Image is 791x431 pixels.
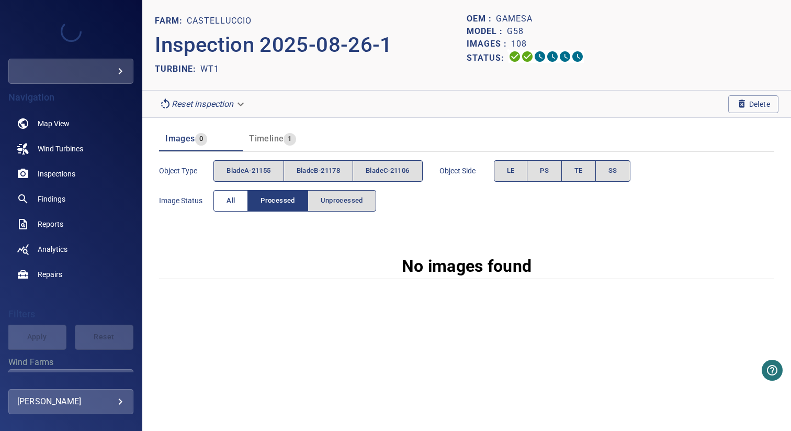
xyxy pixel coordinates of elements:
[467,25,507,38] p: Model :
[261,195,295,207] span: Processed
[507,25,524,38] p: G58
[8,237,133,262] a: analytics noActive
[159,165,213,176] span: Object type
[172,99,233,109] em: Reset inspection
[8,136,133,161] a: windturbines noActive
[38,244,67,255] span: Analytics
[728,95,778,113] button: Delete
[540,165,549,177] span: PS
[213,190,376,212] div: imageStatus
[155,15,187,27] p: FARM:
[213,160,422,182] div: objectType
[8,358,133,367] label: Wind Farms
[17,393,125,410] div: [PERSON_NAME]
[38,118,70,129] span: Map View
[521,50,534,63] svg: Data Formatted 100%
[247,190,308,212] button: Processed
[155,29,467,61] p: Inspection 2025-08-26-1
[508,50,521,63] svg: Uploading 100%
[195,133,207,145] span: 0
[200,63,219,75] p: WT1
[8,161,133,186] a: inspections noActive
[213,160,284,182] button: bladeA-21155
[439,165,494,176] span: Object Side
[308,190,376,212] button: Unprocessed
[559,50,571,63] svg: Matching 0%
[165,134,195,143] span: Images
[561,160,596,182] button: TE
[353,160,422,182] button: bladeC-21106
[38,269,62,280] span: Repairs
[297,165,340,177] span: bladeB-21178
[737,98,770,110] span: Delete
[8,212,133,237] a: reports noActive
[8,369,133,394] div: Wind Farms
[527,160,562,182] button: PS
[38,219,63,229] span: Reports
[608,165,617,177] span: SS
[494,160,630,182] div: objectSide
[534,50,546,63] svg: Selecting 0%
[467,13,496,25] p: OEM :
[8,262,133,287] a: repairs noActive
[546,50,559,63] svg: ML Processing 0%
[213,190,248,212] button: All
[595,160,630,182] button: SS
[402,253,532,279] p: No images found
[284,160,353,182] button: bladeB-21178
[467,38,511,50] p: Images :
[249,134,284,143] span: Timeline
[155,63,200,75] p: TURBINE:
[511,38,527,50] p: 108
[8,309,133,319] h4: Filters
[8,59,133,84] div: comantursiemensserviceitaly
[227,165,270,177] span: bladeA-21155
[8,92,133,103] h4: Navigation
[8,111,133,136] a: map noActive
[574,165,583,177] span: TE
[467,50,508,65] p: Status:
[507,165,515,177] span: LE
[38,169,75,179] span: Inspections
[571,50,584,63] svg: Classification 0%
[496,13,533,25] p: Gamesa
[8,186,133,212] a: findings noActive
[227,195,235,207] span: All
[366,165,409,177] span: bladeC-21106
[38,194,65,204] span: Findings
[321,195,363,207] span: Unprocessed
[187,15,252,27] p: Castelluccio
[155,95,250,113] div: Reset inspection
[284,133,296,145] span: 1
[494,160,528,182] button: LE
[38,143,83,154] span: Wind Turbines
[159,195,213,206] span: Image Status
